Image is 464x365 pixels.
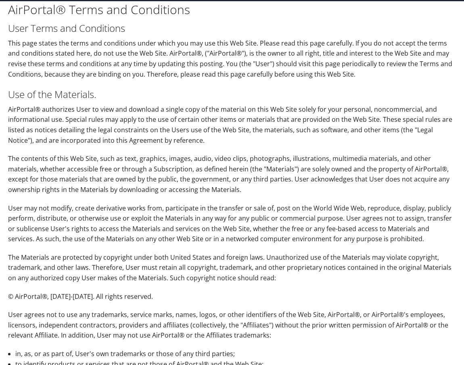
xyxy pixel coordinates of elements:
h2: Use of the Materials. [8,88,456,101]
p: This page states the terms and conditions under which you may use this Web Site. Please read this... [8,38,456,79]
p: © AirPortal®, [DATE]-[DATE]. All rights reserved. [8,292,456,302]
li: in, as, or as part of, User's own trademarks or those of any third parties; [15,349,456,359]
p: User agrees not to use any trademarks, service marks, names, logos, or other identifiers of the W... [8,310,456,341]
h2: User Terms and Conditions [8,21,456,35]
p: User may not modify, create derivative works from, participate in the transfer or sale of, post o... [8,203,456,244]
p: The Materials are protected by copyright under both United States and foreign laws. Unauthorized ... [8,252,456,284]
p: AirPortal® authorizes User to view and download a single copy of the material on this Web Site so... [8,104,456,146]
h1: AirPortal® Terms and Conditions [8,1,456,18]
p: The contents of this Web Site, such as text, graphics, images, audio, video clips, photographs, i... [8,154,456,195]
